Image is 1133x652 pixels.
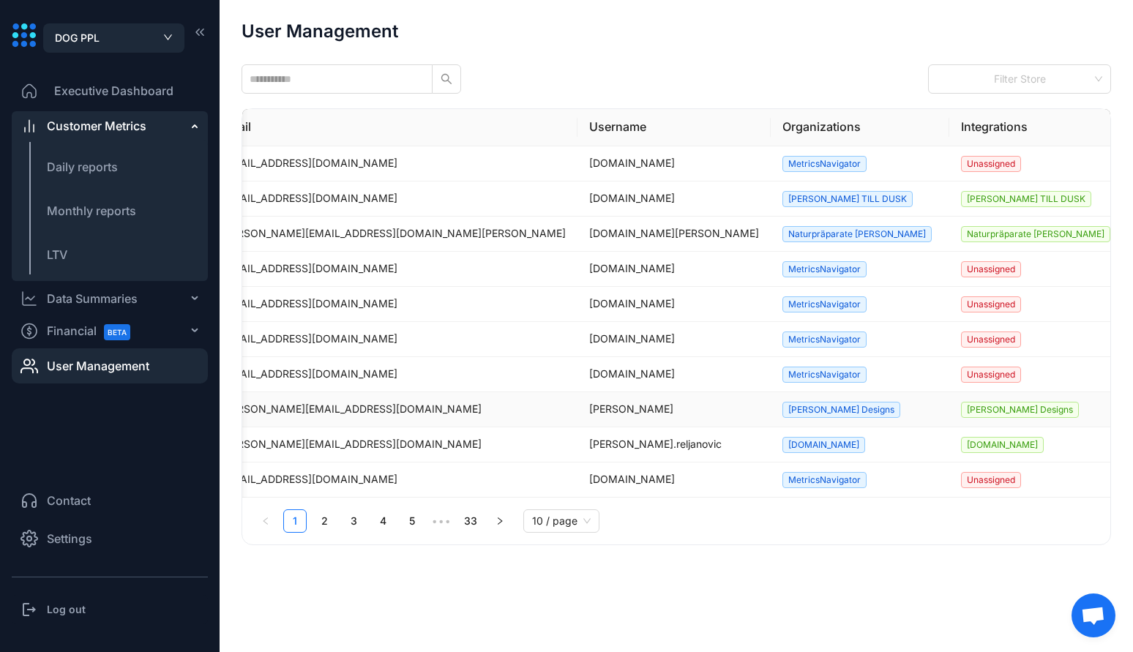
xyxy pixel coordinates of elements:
[782,402,900,418] span: [PERSON_NAME] Designs
[43,23,184,53] button: DOG PPL
[961,472,1021,488] span: Unassigned
[55,30,100,46] span: DOG PPL
[961,331,1021,348] span: Unassigned
[47,315,143,348] span: Financial
[47,530,92,547] span: Settings
[961,437,1044,453] span: [DOMAIN_NAME]
[782,156,867,172] span: MetricsNavigator
[577,427,771,462] td: [PERSON_NAME].reljanovic
[488,509,512,533] li: Next Page
[209,427,577,462] td: [PERSON_NAME][EMAIL_ADDRESS][DOMAIN_NAME]
[209,462,577,498] td: [EMAIL_ADDRESS][DOMAIN_NAME]
[209,287,577,322] td: [EMAIL_ADDRESS][DOMAIN_NAME]
[577,392,771,427] td: [PERSON_NAME]
[782,367,867,383] span: MetricsNavigator
[577,287,771,322] td: [DOMAIN_NAME]
[961,261,1021,277] span: Unassigned
[54,82,173,100] span: Executive Dashboard
[313,509,336,533] li: 2
[441,73,452,85] span: search
[209,392,577,427] td: [PERSON_NAME][EMAIL_ADDRESS][DOMAIN_NAME]
[209,146,577,181] td: [EMAIL_ADDRESS][DOMAIN_NAME]
[523,509,599,533] div: Page Size
[342,509,365,533] li: 3
[401,510,423,532] a: 5
[782,331,867,348] span: MetricsNavigator
[47,602,86,617] h3: Log out
[782,472,867,488] span: MetricsNavigator
[460,510,482,532] a: 33
[209,217,577,252] td: [PERSON_NAME][EMAIL_ADDRESS][DOMAIN_NAME][PERSON_NAME]
[47,117,146,135] div: Customer Metrics
[254,509,277,533] li: Previous Page
[371,509,395,533] li: 4
[209,357,577,392] td: [EMAIL_ADDRESS][DOMAIN_NAME]
[242,22,398,41] h1: User Management
[47,203,136,218] span: Monthly reports
[782,261,867,277] span: MetricsNavigator
[577,252,771,287] td: [DOMAIN_NAME]
[283,509,307,533] li: 1
[284,510,306,532] a: 1
[209,322,577,357] td: [EMAIL_ADDRESS][DOMAIN_NAME]
[782,296,867,312] span: MetricsNavigator
[47,290,138,307] div: Data Summaries
[343,510,364,532] a: 3
[961,226,1110,242] span: Naturpräparate [PERSON_NAME]
[496,517,504,525] span: right
[254,509,277,533] button: left
[961,367,1021,383] span: Unassigned
[261,517,270,525] span: left
[961,296,1021,312] span: Unassigned
[430,509,453,533] span: •••
[577,322,771,357] td: [DOMAIN_NAME]
[577,181,771,217] td: [DOMAIN_NAME]
[209,252,577,287] td: [EMAIL_ADDRESS][DOMAIN_NAME]
[961,402,1079,418] span: [PERSON_NAME] Designs
[47,247,67,262] span: LTV
[459,509,482,533] li: 33
[372,510,394,532] a: 4
[577,217,771,252] td: [DOMAIN_NAME][PERSON_NAME]
[488,509,512,533] button: right
[209,181,577,217] td: [EMAIL_ADDRESS][DOMAIN_NAME]
[782,437,865,453] span: [DOMAIN_NAME]
[577,146,771,181] td: [DOMAIN_NAME]
[961,156,1021,172] span: Unassigned
[577,357,771,392] td: [DOMAIN_NAME]
[577,109,771,146] th: Username
[163,34,173,41] span: down
[577,462,771,498] td: [DOMAIN_NAME]
[104,324,130,340] span: BETA
[961,191,1091,207] span: [PERSON_NAME] TILL DUSK
[400,509,424,533] li: 5
[782,191,913,207] span: [PERSON_NAME] TILL DUSK
[313,510,335,532] a: 2
[782,226,932,242] span: Naturpräparate [PERSON_NAME]
[1072,593,1115,637] div: Open chat
[771,109,949,146] th: Organizations
[209,109,577,146] th: Email
[430,509,453,533] li: Next 5 Pages
[47,492,91,509] span: Contact
[47,160,118,174] span: Daily reports
[532,510,591,532] span: 10 / page
[47,357,149,375] span: User Management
